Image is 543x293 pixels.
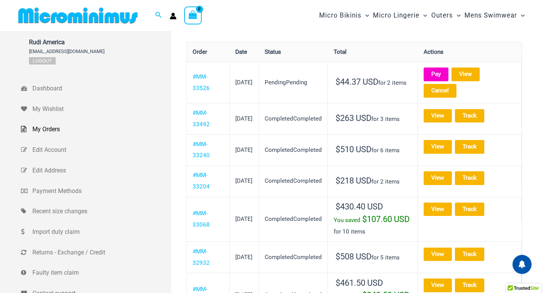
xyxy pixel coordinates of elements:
[32,124,169,135] span: My Orders
[316,3,528,28] nav: Site Navigation
[235,216,252,222] time: [DATE]
[32,165,169,176] span: Edit Address
[336,278,340,288] span: $
[424,248,452,261] a: View order MM-32932
[32,206,169,217] span: Recent size changes
[328,62,418,103] td: for 2 items
[235,177,252,184] time: [DATE]
[15,7,141,24] img: MM SHOP LOGO FLAT
[424,109,452,122] a: View order MM-33492
[429,4,463,27] a: OutersMenu ToggleMenu Toggle
[235,115,252,122] time: [DATE]
[235,146,252,153] time: [DATE]
[424,171,452,185] a: View order MM-33204
[32,226,169,238] span: Import duty claim
[373,6,419,25] span: Micro Lingerie
[317,4,371,27] a: Micro BikinisMenu ToggleMenu Toggle
[455,109,484,122] a: Track order number MM-33492
[328,134,418,166] td: for 6 items
[424,48,443,55] span: Actions
[21,119,171,140] a: My Orders
[464,6,517,25] span: Mens Swimwear
[336,252,371,261] span: 508 USD
[328,241,418,273] td: for 5 items
[193,73,210,92] a: View order number MM-33526
[455,140,484,153] a: Track order number MM-33240
[265,48,281,55] span: Status
[259,103,328,134] td: CompletedCompleted
[424,140,452,153] a: View order MM-33240
[21,99,171,119] a: My Wishlist
[336,176,340,185] span: $
[193,109,210,128] a: View order number MM-33492
[336,77,340,87] span: $
[336,202,340,211] span: $
[21,242,171,263] a: Returns - Exchange / Credit
[21,140,171,160] a: Edit Account
[336,77,378,87] span: 44.37 USD
[259,62,328,103] td: PendingPending
[336,145,340,154] span: $
[336,278,383,288] span: 461.50 USD
[328,103,418,134] td: for 3 items
[336,113,340,123] span: $
[32,247,169,258] span: Returns - Exchange / Credit
[193,248,210,266] a: View order number MM-32932
[21,222,171,242] a: Import duty claim
[334,214,411,226] div: You saved
[235,48,247,55] span: Date
[361,6,369,25] span: Menu Toggle
[336,113,371,123] span: 263 USD
[517,6,525,25] span: Menu Toggle
[336,145,371,154] span: 510 USD
[328,197,418,242] td: for 10 items
[328,166,418,197] td: for 2 items
[424,203,452,216] a: View order MM-33068
[336,176,371,185] span: 218 USD
[32,103,169,115] span: My Wishlist
[155,11,162,20] a: Search icon link
[334,48,347,55] span: Total
[193,141,210,159] a: View order number MM-33240
[193,172,210,190] a: View order number MM-33204
[21,160,171,181] a: Edit Address
[451,68,480,81] a: View order MM-33526
[193,48,207,55] span: Order
[32,185,169,197] span: Payment Methods
[319,6,361,25] span: Micro Bikinis
[336,252,340,261] span: $
[259,197,328,242] td: CompletedCompleted
[455,203,484,216] a: Track order number MM-33068
[463,4,527,27] a: Mens SwimwearMenu ToggleMenu Toggle
[424,68,448,81] a: Pay for order MM-33526
[259,166,328,197] td: CompletedCompleted
[193,210,210,228] a: View order number MM-33068
[170,13,177,19] a: Account icon link
[455,279,484,292] a: Track order number MM-32850
[21,262,171,283] a: Faulty item claim
[424,279,452,292] a: View order MM-32850
[455,171,484,185] a: Track order number MM-33204
[362,214,410,224] span: 107.60 USD
[431,6,453,25] span: Outers
[184,6,202,24] a: View Shopping Cart, empty
[32,267,169,279] span: Faulty item claim
[362,214,367,224] span: $
[259,241,328,273] td: CompletedCompleted
[235,79,252,86] time: [DATE]
[336,202,383,211] span: 430.40 USD
[455,248,484,261] a: Track order number MM-32932
[453,6,461,25] span: Menu Toggle
[259,134,328,166] td: CompletedCompleted
[32,83,169,94] span: Dashboard
[21,78,171,99] a: Dashboard
[29,39,104,46] span: Rudi America
[419,6,427,25] span: Menu Toggle
[29,57,56,64] a: Logout
[235,254,252,261] time: [DATE]
[21,201,171,222] a: Recent size changes
[371,4,429,27] a: Micro LingerieMenu ToggleMenu Toggle
[32,144,169,156] span: Edit Account
[424,84,456,97] a: Cancel order MM-33526
[29,48,104,54] span: [EMAIL_ADDRESS][DOMAIN_NAME]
